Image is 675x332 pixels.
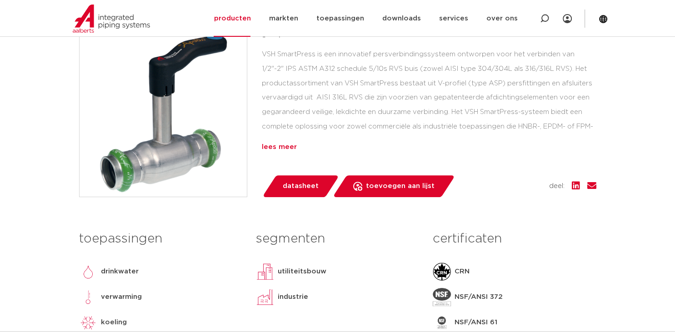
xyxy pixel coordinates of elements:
[256,263,274,281] img: utiliteitsbouw
[278,292,308,302] p: industrie
[262,47,596,138] div: VSH SmartPress is een innovatief persverbindingssysteem ontworpen voor het verbinden van 1/2"-2" ...
[262,142,596,153] div: lees meer
[455,266,470,277] p: CRN
[433,230,596,248] h3: certificaten
[101,292,142,302] p: verwarming
[256,288,274,306] img: industrie
[433,288,451,306] img: NSF/ANSI 372
[79,263,97,281] img: drinkwater
[101,266,139,277] p: drinkwater
[549,181,565,192] span: deel:
[278,266,326,277] p: utiliteitsbouw
[262,175,339,197] a: datasheet
[80,30,247,197] img: Product Image for VSH SmartPress FullFlow kogelafsluiter verlengde spindel EPDM (2 x press)
[101,317,127,328] p: koeling
[256,230,419,248] h3: segmenten
[433,263,451,281] img: CRN
[283,179,319,193] span: datasheet
[433,313,451,332] img: NSF/ANSI 61
[79,288,97,306] img: verwarming
[79,313,97,332] img: koeling
[366,179,435,193] span: toevoegen aan lijst
[455,292,503,302] p: NSF/ANSI 372
[79,230,242,248] h3: toepassingen
[455,317,497,328] p: NSF/ANSI 61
